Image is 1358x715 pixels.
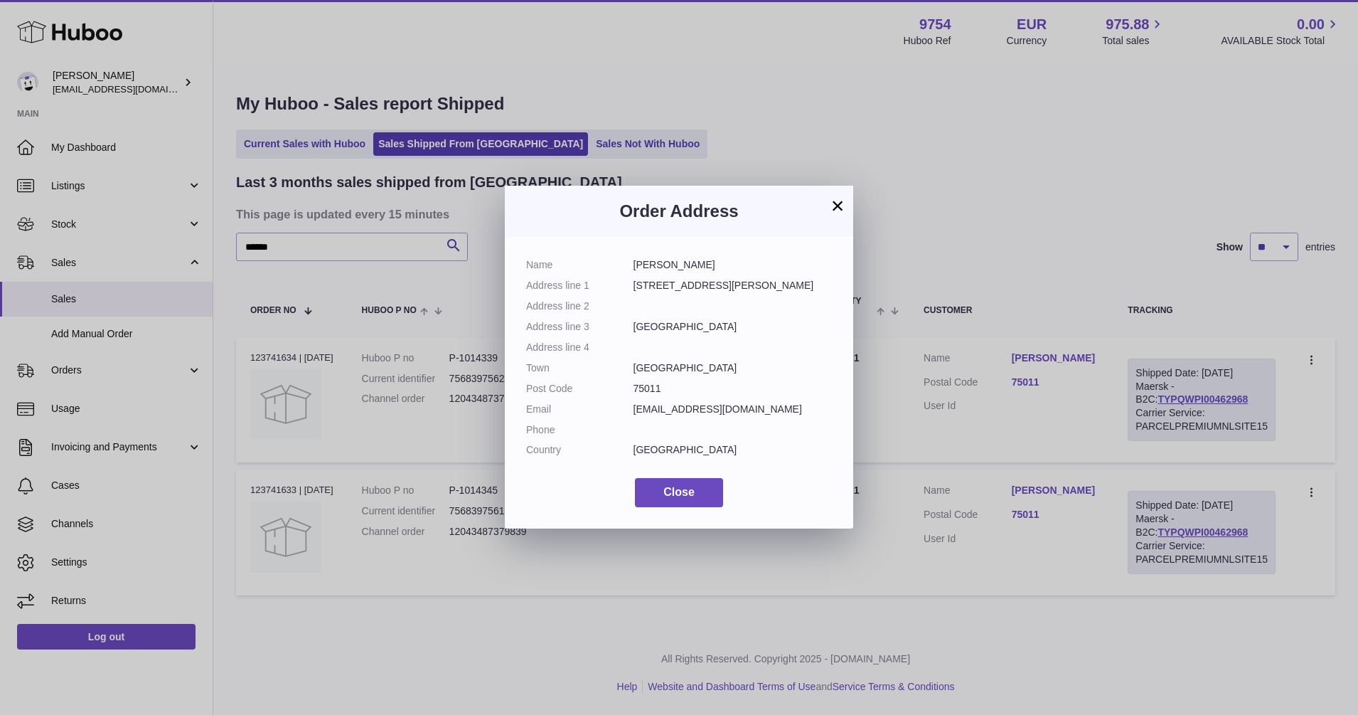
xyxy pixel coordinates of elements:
[526,443,633,457] dt: Country
[633,361,833,375] dd: [GEOGRAPHIC_DATA]
[526,361,633,375] dt: Town
[633,403,833,416] dd: [EMAIL_ADDRESS][DOMAIN_NAME]
[633,258,833,272] dd: [PERSON_NAME]
[633,320,833,334] dd: [GEOGRAPHIC_DATA]
[829,197,846,214] button: ×
[526,341,633,354] dt: Address line 4
[526,403,633,416] dt: Email
[526,258,633,272] dt: Name
[633,382,833,396] dd: 75011
[633,279,833,292] dd: [STREET_ADDRESS][PERSON_NAME]
[663,486,695,498] span: Close
[526,200,832,223] h3: Order Address
[635,478,723,507] button: Close
[633,443,833,457] dd: [GEOGRAPHIC_DATA]
[526,382,633,396] dt: Post Code
[526,320,633,334] dt: Address line 3
[526,279,633,292] dt: Address line 1
[526,300,633,313] dt: Address line 2
[526,423,633,437] dt: Phone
